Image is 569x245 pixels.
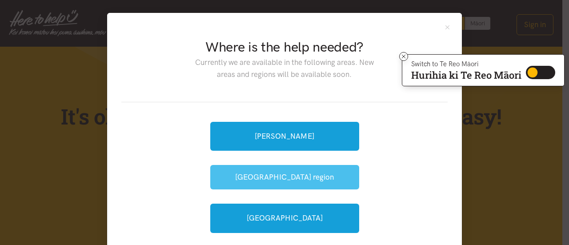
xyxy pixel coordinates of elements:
a: [GEOGRAPHIC_DATA] [210,204,359,233]
button: Close [444,24,451,31]
p: Switch to Te Reo Māori [411,61,521,67]
h2: Where is the help needed? [188,38,381,56]
a: [PERSON_NAME] [210,122,359,151]
p: Currently we are available in the following areas. New areas and regions will be available soon. [188,56,381,80]
button: [GEOGRAPHIC_DATA] region [210,165,359,189]
p: Hurihia ki Te Reo Māori [411,71,521,79]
